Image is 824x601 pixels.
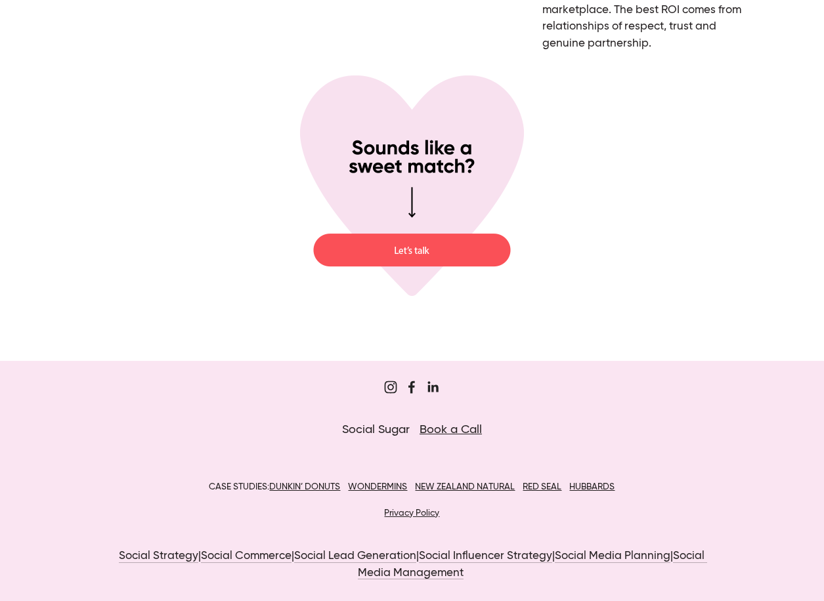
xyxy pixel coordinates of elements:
a: Social Media Planning [555,550,670,563]
span: Social Sugar [342,424,410,436]
a: DUNKIN’ DONUTS [269,482,340,491]
a: Social Influencer Strategy [419,550,552,563]
a: RED SEAL [523,482,561,491]
a: Social Lead Generation [294,550,416,563]
a: WONDERMINS [348,482,407,491]
p: CASE STUDIES: [114,479,711,496]
a: Jordan Eley [426,381,439,394]
a: Privacy Policy [384,508,439,518]
a: NEW ZEALAND NATURAL [415,482,515,491]
a: Social Commerce [201,550,292,563]
a: Sugar Digi [405,381,418,394]
a: HUBBARDS [569,482,615,491]
a: Social Strategy [119,550,198,563]
p: | | | | | [114,548,711,581]
img: Perfect-Match.png [300,74,525,297]
a: Sugar&Partners [384,381,397,394]
a: Book a Call [420,424,482,436]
